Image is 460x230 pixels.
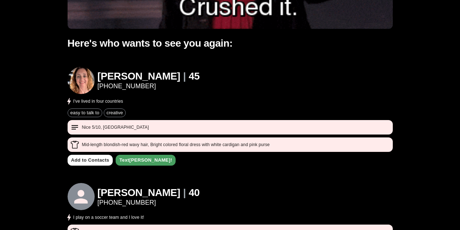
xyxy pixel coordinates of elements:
p: I play on a soccer team and I love it! [73,214,144,221]
img: Laura [68,67,95,94]
p: Nice 5/10, [GEOGRAPHIC_DATA] [82,124,149,131]
p: I've lived in four countries [73,98,123,105]
span: easy to talk to [68,110,102,115]
h1: | [183,71,186,82]
h1: | [183,187,186,199]
h1: Here's who wants to see you again: [68,38,393,50]
h1: 45 [189,71,199,82]
h1: [PERSON_NAME] [98,71,180,82]
a: [PHONE_NUMBER] [98,199,200,206]
p: Mid-length blondish-red wavy hair , Bright colored floral dress with white cardigan and pink purse [82,141,270,148]
h1: [PERSON_NAME] [98,187,180,199]
a: Add to Contacts [68,155,113,166]
h1: 40 [189,187,199,199]
a: Text[PERSON_NAME]! [116,155,176,166]
a: [PHONE_NUMBER] [98,82,200,90]
span: creative [104,110,126,115]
